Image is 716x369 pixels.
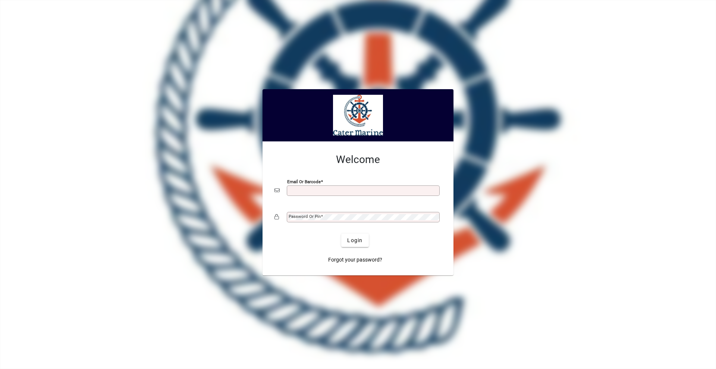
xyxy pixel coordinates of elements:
[325,253,385,266] a: Forgot your password?
[341,234,368,247] button: Login
[328,256,382,264] span: Forgot your password?
[287,179,321,184] mat-label: Email or Barcode
[274,153,442,166] h2: Welcome
[289,214,321,219] mat-label: Password or Pin
[347,237,362,244] span: Login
